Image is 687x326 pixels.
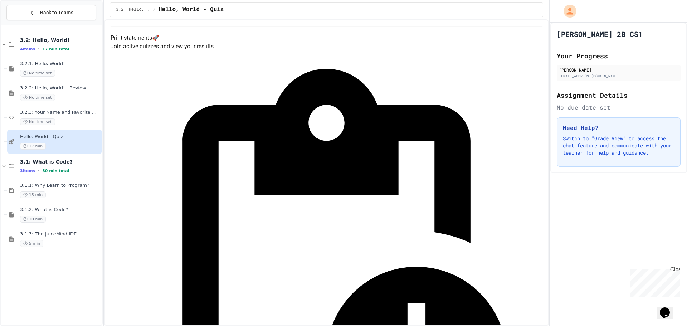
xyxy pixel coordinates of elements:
span: Back to Teams [40,9,73,16]
span: 30 min total [42,169,69,173]
span: 3.2.1: Hello, World! [20,61,101,67]
span: 3.2.3: Your Name and Favorite Movie [20,110,101,116]
iframe: chat widget [657,297,680,319]
span: No time set [20,94,55,101]
h3: Need Help? [563,123,674,132]
span: No time set [20,70,55,77]
span: • [38,168,39,174]
span: 3.1: What is Code? [20,159,101,165]
div: [EMAIL_ADDRESS][DOMAIN_NAME] [559,73,678,79]
div: No due date set [557,103,681,112]
span: No time set [20,118,55,125]
button: Back to Teams [6,5,96,20]
span: 3.2: Hello, World! [20,37,101,43]
span: / [153,7,156,13]
span: 3.2: Hello, World! [116,7,150,13]
span: 5 min [20,240,43,247]
h4: Print statements 🚀 [111,34,542,42]
span: • [38,46,39,52]
span: 10 min [20,216,46,223]
span: 4 items [20,47,35,52]
span: 15 min [20,191,46,198]
span: 3.1.3: The JuiceMind IDE [20,231,101,237]
span: 17 min [20,143,46,150]
h2: Assignment Details [557,90,681,100]
p: Join active quizzes and view your results [111,42,542,51]
span: 3 items [20,169,35,173]
div: My Account [556,3,578,19]
iframe: chat widget [628,266,680,297]
h2: Your Progress [557,51,681,61]
span: Hello, World - Quiz [159,5,224,14]
span: 3.2.2: Hello, World! - Review [20,85,101,91]
div: Chat with us now!Close [3,3,49,45]
h1: [PERSON_NAME] 2B CS1 [557,29,643,39]
div: [PERSON_NAME] [559,67,678,73]
span: 17 min total [42,47,69,52]
span: Hello, World - Quiz [20,134,101,140]
span: 3.1.1: Why Learn to Program? [20,183,101,189]
span: 3.1.2: What is Code? [20,207,101,213]
p: Switch to "Grade View" to access the chat feature and communicate with your teacher for help and ... [563,135,674,156]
